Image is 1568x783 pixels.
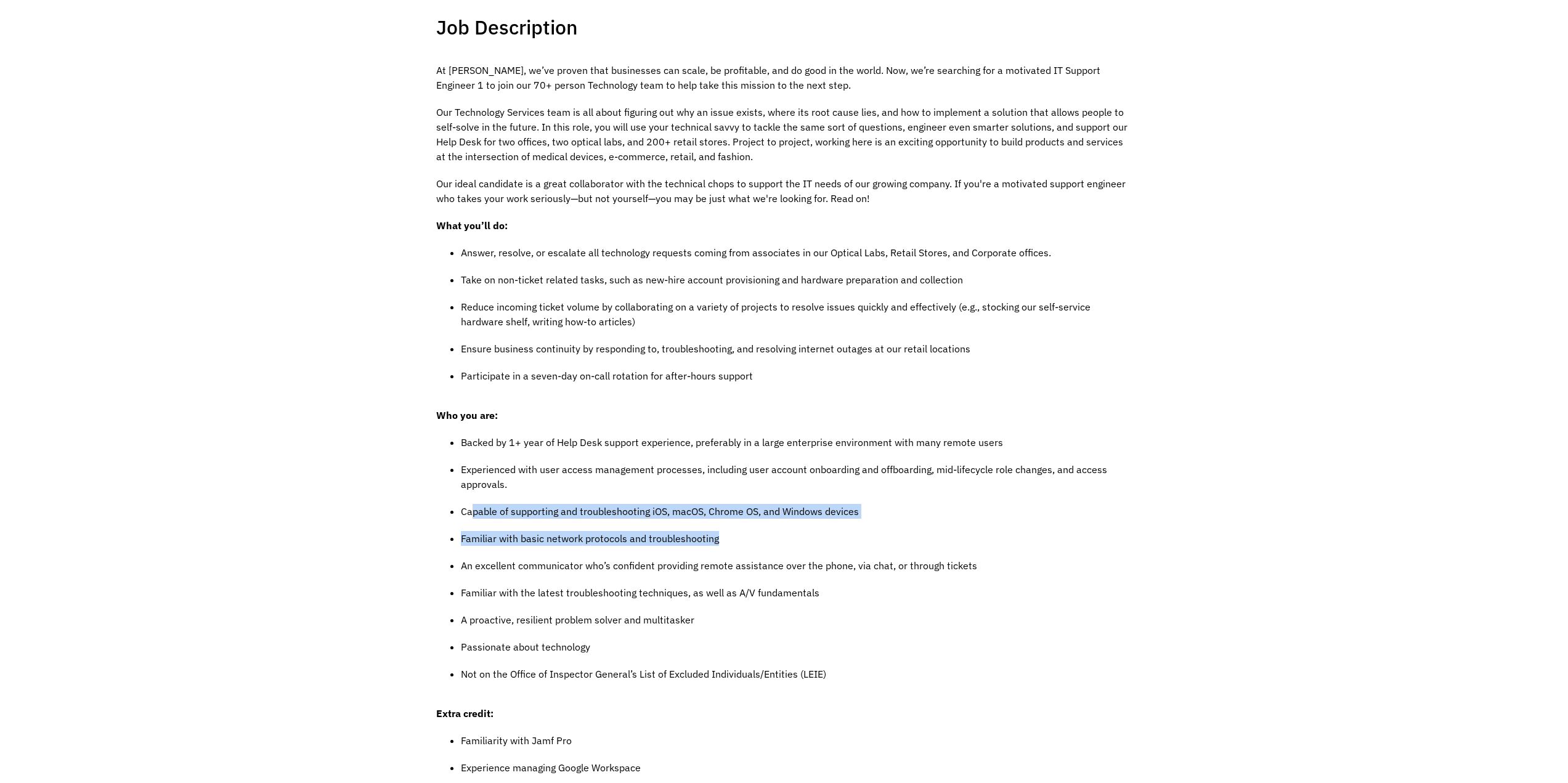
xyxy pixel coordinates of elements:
p: At [PERSON_NAME], we’ve proven that businesses can scale, be profitable, and do good in the world... [436,63,1132,92]
strong: Extra credit: [436,707,494,720]
p: Reduce incoming ticket volume by collaborating on a variety of projects to resolve issues quickly... [461,299,1132,329]
p: Experienced with user access management processes, including user account onboarding and offboard... [461,462,1132,492]
p: Our Technology Services team is all about figuring out why an issue exists, where its root cause ... [436,105,1132,164]
p: Experience managing Google Workspace [461,760,1132,775]
p: Our ideal candidate is a great collaborator with the technical chops to support the IT needs of o... [436,176,1132,206]
p: Answer, resolve, or escalate all technology requests coming from associates in our Optical Labs, ... [461,245,1132,260]
h1: Job Description [436,15,578,39]
p: Passionate about technology [461,639,1132,654]
p: Not on the Office of Inspector General’s List of Excluded Individuals/Entities (LEIE) [461,667,1132,681]
p: Ensure business continuity by responding to, troubleshooting, and resolving internet outages at o... [461,341,1132,356]
p: Capable of supporting and troubleshooting iOS, macOS, Chrome OS, and Windows devices [461,504,1132,519]
p: Backed by 1+ year of Help Desk support experience, preferably in a large enterprise environment w... [461,435,1132,450]
p: Take on non-ticket related tasks, such as new-hire account provisioning and hardware preparation ... [461,272,1132,287]
p: Familiar with basic network protocols and troubleshooting [461,531,1132,546]
strong: What you’ll do: [436,219,508,232]
p: An excellent communicator who’s confident providing remote assistance over the phone, via chat, o... [461,558,1132,573]
p: A proactive, resilient problem solver and multitasker [461,612,1132,627]
strong: Who you are: [436,409,498,421]
p: Familiarity with Jamf Pro [461,733,1132,748]
p: Participate in a seven-day on-call rotation for after-hours support [461,368,1132,383]
p: Familiar with the latest troubleshooting techniques, as well as A/V fundamentals [461,585,1132,600]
